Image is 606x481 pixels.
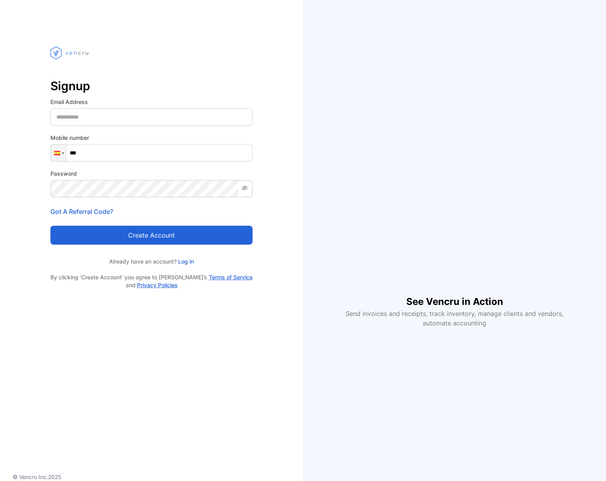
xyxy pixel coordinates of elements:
div: Spain: + 34 [51,145,66,161]
p: By clicking ‘Create Account’ you agree to [PERSON_NAME]’s and [50,273,253,289]
label: Mobile number [50,134,253,142]
p: Got A Referral Code? [50,207,253,216]
label: Email Address [50,98,253,106]
a: Terms of Service [209,274,253,280]
a: Log in [177,258,194,265]
label: Password [50,169,253,178]
button: Create account [50,226,253,245]
iframe: YouTube video player [340,154,569,282]
h1: See Vencru in Action [406,282,503,309]
p: Send invoices and receipts, track inventory, manage clients and vendors, automate accounting [341,309,568,328]
p: Signup [50,76,253,95]
a: Privacy Policies [137,282,178,288]
p: Already have an account? [50,257,253,266]
img: vencru logo [50,32,90,74]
